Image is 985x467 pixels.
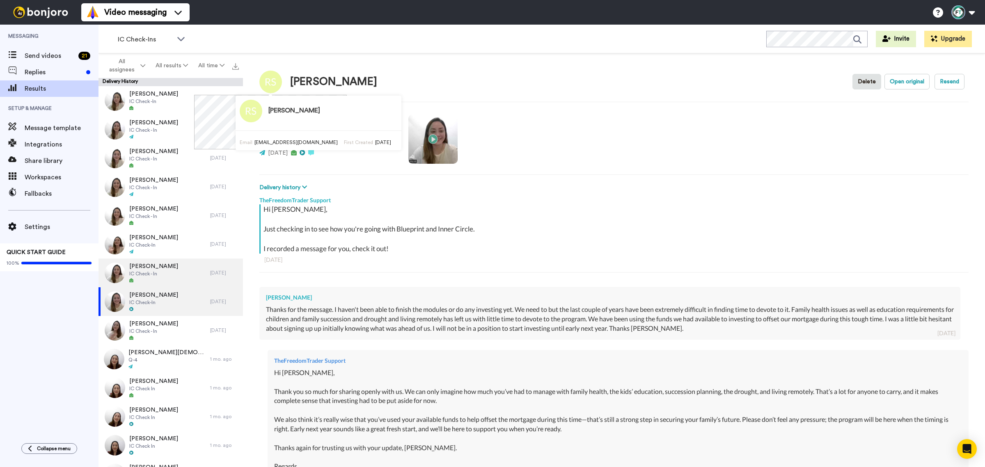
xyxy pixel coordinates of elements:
[210,413,239,420] div: 1 mo. ago
[210,155,239,161] div: [DATE]
[98,230,243,259] a: [PERSON_NAME]IC Check-In[DATE]
[25,51,75,61] span: Send videos
[98,259,243,287] a: [PERSON_NAME]IC Check - In[DATE]
[129,176,178,184] span: [PERSON_NAME]
[129,205,178,213] span: [PERSON_NAME]
[37,445,71,452] span: Collapse menu
[129,299,178,306] span: IC Check-In
[210,385,239,391] div: 1 mo. ago
[129,270,178,277] span: IC Check - In
[230,60,241,72] button: Export all results that match these filters now.
[118,34,173,44] span: IC Check-Ins
[105,176,125,197] img: 1f8663af-f91c-42b5-8a47-af8bb18f23b8-thumb.jpg
[876,31,916,47] button: Invite
[129,443,178,449] span: IC Check In
[268,150,288,156] span: [DATE]
[105,234,125,254] img: 2892b56c-d96e-499a-82fb-12fcafe730a5-thumb.jpg
[274,357,962,365] div: TheFreedomTrader Support
[193,58,230,73] button: All time
[210,270,239,276] div: [DATE]
[129,320,178,328] span: [PERSON_NAME]
[105,406,125,427] img: 6640bf33-88eb-4867-bcae-4da03f5d28b4-thumb.jpg
[25,172,98,182] span: Workspaces
[259,183,309,192] button: Delivery history
[86,6,99,19] img: vm-color.svg
[150,58,193,73] button: All results
[254,140,338,145] span: [EMAIL_ADDRESS][DOMAIN_NAME]
[104,349,124,369] img: c14b041a-d09a-46d9-ab4e-c5ba3e643c1b-thumb.jpg
[25,189,98,199] span: Fallbacks
[98,287,243,316] a: [PERSON_NAME]IC Check-In[DATE]
[268,107,320,114] h3: [PERSON_NAME]
[129,90,178,98] span: [PERSON_NAME]
[105,148,125,168] img: a8a43c68-ad22-4d6e-b8b1-da1e92d16b41-thumb.jpg
[10,7,71,18] img: bj-logo-header-white.svg
[128,357,206,363] span: Q-4
[210,212,239,219] div: [DATE]
[129,147,178,156] span: [PERSON_NAME]
[129,98,178,105] span: IC Check -In
[852,74,881,89] button: Delete
[98,86,243,115] a: [PERSON_NAME]IC Check -In[DATE]
[105,263,125,283] img: 581ae745-fba4-4053-845b-9e2b63fbddc5-thumb.jpg
[105,90,125,111] img: bb67cb27-31b5-4fe2-8294-096965c2d4d4-thumb.jpg
[937,329,955,337] div: [DATE]
[25,84,98,94] span: Results
[98,115,243,144] a: [PERSON_NAME]IC Check - In[DATE]
[290,76,377,88] div: [PERSON_NAME]
[25,222,98,232] span: Settings
[264,256,964,264] div: [DATE]
[25,67,83,77] span: Replies
[884,74,930,89] button: Open original
[98,373,243,402] a: [PERSON_NAME]IC Check In1 mo. ago
[210,183,239,190] div: [DATE]
[924,31,972,47] button: Upgrade
[129,184,178,191] span: IC Check - In
[105,119,125,140] img: b1400415-7ac9-4f05-a17e-9f9d1a83215a-thumb.jpg
[98,402,243,431] a: [PERSON_NAME]IC Check In1 mo. ago
[266,305,954,333] div: Thanks for the message. I haven't been able to finish the modules or do any investing yet. We nee...
[129,156,178,162] span: IC Check - In
[98,316,243,345] a: [PERSON_NAME]IC Check - In[DATE]
[259,71,282,93] img: Image of Ross Severin
[104,7,167,18] span: Video messaging
[210,442,239,449] div: 1 mo. ago
[25,140,98,149] span: Integrations
[129,385,178,392] span: IC Check In
[240,100,262,122] img: Image of Ross Severin
[98,345,243,373] a: [PERSON_NAME][DEMOGRAPHIC_DATA]Q-41 mo. ago
[105,435,125,456] img: 565b2eb0-1329-4475-abfd-a828ea7d0c7f-thumb.jpg
[100,54,150,77] button: All assignees
[98,431,243,460] a: [PERSON_NAME]IC Check In1 mo. ago
[210,327,239,334] div: [DATE]
[129,406,178,414] span: [PERSON_NAME]
[98,172,243,201] a: [PERSON_NAME]IC Check - In[DATE]
[129,377,178,385] span: [PERSON_NAME]
[129,233,178,242] span: [PERSON_NAME]
[232,63,239,70] img: export.svg
[210,298,239,305] div: [DATE]
[210,356,239,362] div: 1 mo. ago
[957,439,977,459] div: Open Intercom Messenger
[375,140,391,145] span: [DATE]
[25,156,98,166] span: Share library
[129,435,178,443] span: [PERSON_NAME]
[259,192,969,204] div: TheFreedomTrader Support
[129,291,178,299] span: [PERSON_NAME]
[98,78,243,86] div: Delivery History
[129,119,178,127] span: [PERSON_NAME]
[98,144,243,172] a: [PERSON_NAME]IC Check - In[DATE]
[105,320,125,341] img: 663e52e8-f565-45a3-8e7f-abb54c1a3c69-thumb.jpg
[105,291,125,312] img: 4415e034-ed35-4e62-95ed-ed8317ed589d-thumb.jpg
[129,262,178,270] span: [PERSON_NAME]
[105,57,139,74] span: All assignees
[7,250,66,255] span: QUICK START GUIDE
[128,348,206,357] span: [PERSON_NAME][DEMOGRAPHIC_DATA]
[344,140,373,145] span: First Created
[240,140,252,145] span: Email
[266,293,954,302] div: [PERSON_NAME]
[7,260,19,266] span: 100%
[98,201,243,230] a: [PERSON_NAME]IC Check - In[DATE]
[210,241,239,247] div: [DATE]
